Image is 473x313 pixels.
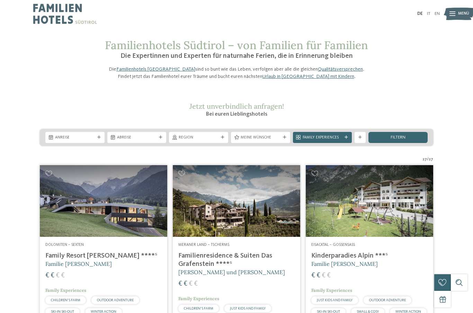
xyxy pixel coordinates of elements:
[45,252,162,260] h4: Family Resort [PERSON_NAME] ****ˢ
[40,165,167,237] img: Family Resort Rainer ****ˢ
[51,272,54,279] span: €
[178,252,295,268] h4: Familienresidence & Suiten Das Grafenstein ****ˢ
[173,165,300,237] img: Familienhotels gesucht? Hier findet ihr die besten!
[184,280,187,287] span: €
[317,298,352,302] span: JUST KIDS AND FAMILY
[45,260,112,267] span: Familie [PERSON_NAME]
[117,135,157,141] span: Abreise
[458,11,469,17] span: Menü
[311,252,428,260] h4: Kinderparadies Alpin ***ˢ
[417,11,423,16] a: DE
[303,135,342,141] span: Family Experiences
[97,298,134,302] span: OUTDOOR ADVENTURE
[179,135,218,141] span: Region
[311,260,378,267] span: Familie [PERSON_NAME]
[391,135,405,140] span: filtern
[189,280,193,287] span: €
[369,298,406,302] span: OUTDOOR ADVENTURE
[206,111,267,117] span: Bei euren Lieblingshotels
[427,157,429,162] span: /
[189,102,284,110] span: Jetzt unverbindlich anfragen!
[61,272,65,279] span: €
[51,298,80,302] span: CHILDREN’S FARM
[230,307,266,310] span: JUST KIDS AND FAMILY
[322,272,325,279] span: €
[422,157,427,162] span: 27
[327,272,331,279] span: €
[178,296,219,302] span: Family Experiences
[121,53,353,60] span: Die Expertinnen und Experten für naturnahe Ferien, die in Erinnerung bleiben
[45,287,86,293] span: Family Experiences
[427,11,430,16] a: IT
[105,66,368,80] p: Die sind so bunt wie das Leben, verfolgen aber alle die gleichen . Findet jetzt das Familienhotel...
[262,74,354,79] a: Urlaub in [GEOGRAPHIC_DATA] mit Kindern
[55,135,95,141] span: Anreise
[178,269,285,276] span: [PERSON_NAME] und [PERSON_NAME]
[56,272,60,279] span: €
[306,165,433,237] img: Kinderparadies Alpin ***ˢ
[241,135,280,141] span: Meine Wünsche
[45,272,49,279] span: €
[435,11,440,16] a: EN
[45,243,84,247] span: Dolomiten – Sexten
[116,67,195,72] a: Familienhotels [GEOGRAPHIC_DATA]
[429,157,433,162] span: 27
[184,307,213,310] span: CHILDREN’S FARM
[178,280,182,287] span: €
[194,280,198,287] span: €
[311,287,352,293] span: Family Experiences
[178,243,229,247] span: Meraner Land – Tscherms
[105,38,368,52] span: Familienhotels Südtirol – von Familien für Familien
[311,272,315,279] span: €
[318,67,363,72] a: Qualitätsversprechen
[316,272,320,279] span: €
[311,243,355,247] span: Eisacktal – Gossensass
